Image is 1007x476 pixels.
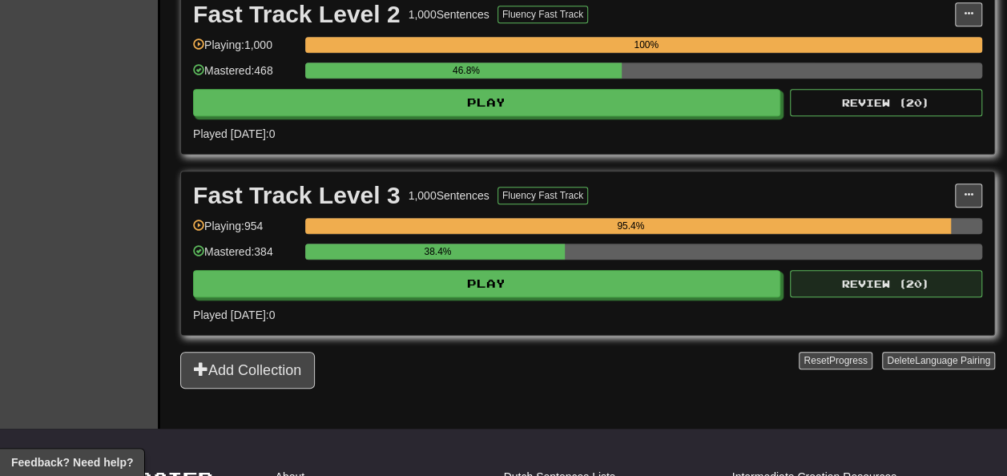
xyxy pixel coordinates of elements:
[790,89,982,116] button: Review (20)
[193,2,401,26] div: Fast Track Level 2
[11,454,133,470] span: Open feedback widget
[193,270,780,297] button: Play
[409,188,489,204] div: 1,000 Sentences
[310,244,565,260] div: 38.4%
[193,244,297,270] div: Mastered: 384
[799,352,872,369] button: ResetProgress
[409,6,489,22] div: 1,000 Sentences
[310,63,622,79] div: 46.8%
[915,355,990,366] span: Language Pairing
[193,127,275,140] span: Played [DATE]: 0
[193,309,275,321] span: Played [DATE]: 0
[180,352,315,389] button: Add Collection
[310,37,982,53] div: 100%
[829,355,868,366] span: Progress
[193,218,297,244] div: Playing: 954
[193,89,780,116] button: Play
[790,270,982,297] button: Review (20)
[497,6,588,23] button: Fluency Fast Track
[193,37,297,63] div: Playing: 1,000
[497,187,588,204] button: Fluency Fast Track
[193,63,297,89] div: Mastered: 468
[193,184,401,208] div: Fast Track Level 3
[310,218,951,234] div: 95.4%
[882,352,995,369] button: DeleteLanguage Pairing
